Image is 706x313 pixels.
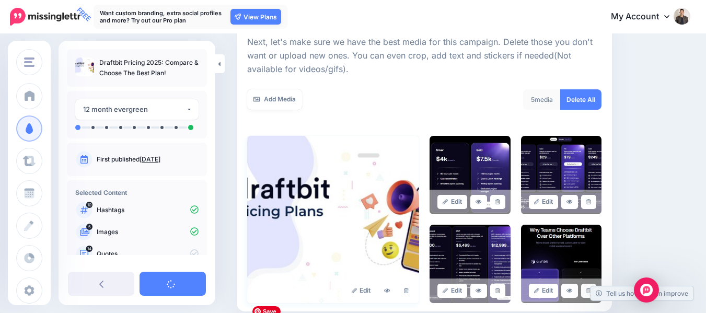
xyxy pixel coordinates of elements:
[73,4,95,25] span: FREE
[529,284,559,298] a: Edit
[100,9,225,24] p: Want custom branding, extra social profiles and more? Try out our Pro plan
[529,195,559,209] a: Edit
[97,205,199,215] p: Hashtags
[430,136,511,214] img: 55d3f3f448a9abbcdc1eb4ad34a2a53e_large.jpg
[430,225,511,303] img: 4c81a108d2a057e902f8a016c56786fc_large.jpg
[247,30,601,303] div: Select Media
[437,195,467,209] a: Edit
[10,5,80,28] a: FREE
[523,89,561,110] div: media
[346,284,376,298] a: Edit
[560,89,601,110] a: Delete All
[591,286,693,300] a: Tell us how we can improve
[75,189,199,196] h4: Selected Content
[600,4,690,30] a: My Account
[521,225,602,303] img: fcfb437de721a19cf874de154792116c_large.jpg
[634,277,659,303] div: Open Intercom Messenger
[24,57,34,67] img: menu.png
[99,57,199,78] p: Draftbit Pricing 2025: Compare & Choose The Best Plan!
[247,136,419,303] img: dec7c0fb304ca7cfff5f542df22ed656_large.jpg
[531,96,535,103] span: 5
[230,9,281,25] a: View Plans
[75,57,94,76] img: dec7c0fb304ca7cfff5f542df22ed656_thumb.jpg
[97,249,199,259] p: Quotes
[247,89,302,110] a: Add Media
[247,36,601,76] p: Next, let's make sure we have the best media for this campaign. Delete those you don't want or up...
[86,224,92,230] span: 5
[140,155,160,163] a: [DATE]
[83,103,186,115] div: 12 month evergreen
[75,99,199,120] button: 12 month evergreen
[97,227,199,237] p: Images
[437,284,467,298] a: Edit
[97,155,199,164] p: First published
[521,136,602,214] img: 6b62dbc4088893e2d4f3cdb7c8db4024_large.jpg
[86,202,92,208] span: 10
[10,8,80,26] img: Missinglettr
[86,246,93,252] span: 14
